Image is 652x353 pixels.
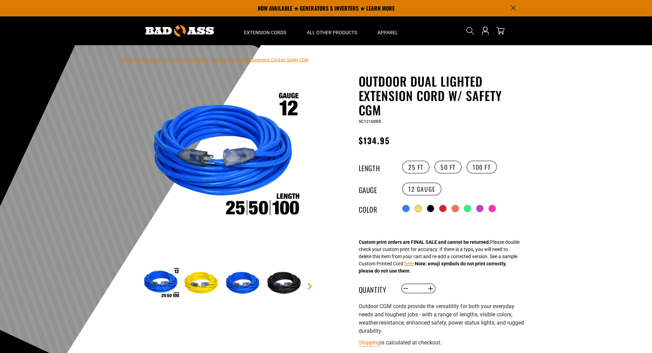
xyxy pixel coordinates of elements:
[306,283,313,290] a: Next
[168,58,170,62] span: ›
[402,182,442,196] label: 12 Gauge
[265,264,305,303] img: Black
[465,25,476,36] summary: Search
[359,74,526,117] h1: Outdoor Dual Lighted Extension Cord w/ Safety CGM
[171,58,207,62] a: Return to Collection
[359,134,390,147] span: $134.95
[367,16,408,45] summary: Apparel
[359,239,520,275] div: Please double check your custom print for accuracy. If there is a typo, you will need to delete t...
[224,264,264,303] img: Blue
[182,264,222,303] img: Yellow
[307,29,357,36] span: All Other Products
[121,58,167,62] a: Bad Ass Extension Cords
[359,239,490,245] strong: Custom print orders are FINAL SALE and cannot be returned.
[359,303,524,334] span: Outdoor CGM cords provide the versatility for both your everyday needs and toughest jobs - with a...
[359,339,380,346] a: Shipping
[296,16,367,45] summary: All Other Products
[359,284,393,293] label: Quantity
[209,58,210,62] span: ›
[359,163,393,172] legend: Length
[359,185,393,193] legend: Gauge
[378,29,398,36] span: Apparel
[359,338,526,347] div: is calculated at checkout.
[212,58,308,62] span: Outdoor Dual Lighted Extension Cord w/ Safety CGM
[359,261,506,274] strong: Note: emoji symbols do not print correctly, please do not use them.
[244,29,286,36] span: Extension Cords
[359,119,381,124] span: SC12100RD
[404,260,413,267] button: here
[145,25,214,37] img: Bad Ass Extension Cords
[121,55,308,64] nav: breadcrumbs
[402,161,430,174] label: 25 FT
[234,16,296,45] summary: Extension Cords
[466,161,497,174] label: 100 FT
[359,204,393,213] legend: Color
[434,161,462,174] label: 50 FT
